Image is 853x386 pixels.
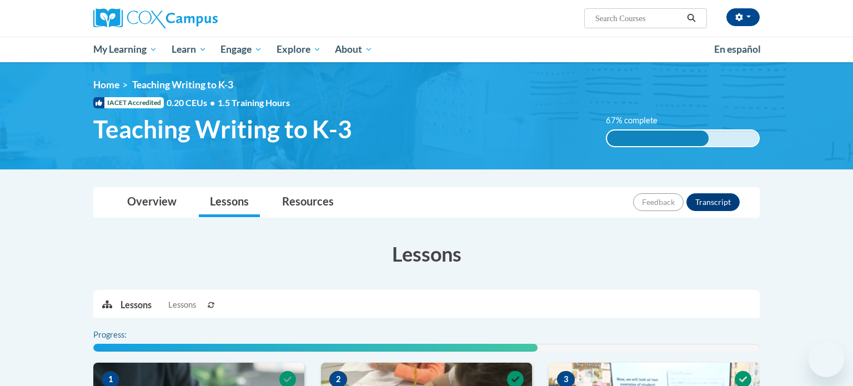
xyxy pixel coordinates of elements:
[167,97,218,109] span: 0.20 CEUs
[271,188,345,217] a: Resources
[132,79,233,91] span: Teaching Writing to K-3
[93,329,157,341] label: Progress:
[809,342,844,377] iframe: Button to launch messaging window
[220,43,262,56] span: Engage
[726,8,760,26] button: Account Settings
[93,79,119,91] a: Home
[686,193,740,211] button: Transcript
[683,12,700,25] button: Search
[277,43,321,56] span: Explore
[172,43,207,56] span: Learn
[93,43,157,56] span: My Learning
[77,37,776,62] div: Main menu
[164,37,214,62] a: Learn
[86,37,164,62] a: My Learning
[335,43,373,56] span: About
[93,240,760,268] h3: Lessons
[93,8,218,28] img: Cox Campus
[116,188,188,217] a: Overview
[93,97,164,108] span: IACET Accredited
[707,38,768,61] a: En español
[269,37,328,62] a: Explore
[93,114,352,144] span: Teaching Writing to K-3
[218,97,290,108] span: 1.5 Training Hours
[199,188,260,217] a: Lessons
[328,37,380,62] a: About
[213,37,269,62] a: Engage
[714,43,761,55] span: En español
[210,97,215,108] span: •
[93,8,304,28] a: Cox Campus
[594,12,683,25] input: Search Courses
[633,193,684,211] button: Feedback
[606,114,670,127] label: 67% complete
[168,299,196,311] span: Lessons
[607,131,709,146] div: 67% complete
[121,299,152,311] p: Lessons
